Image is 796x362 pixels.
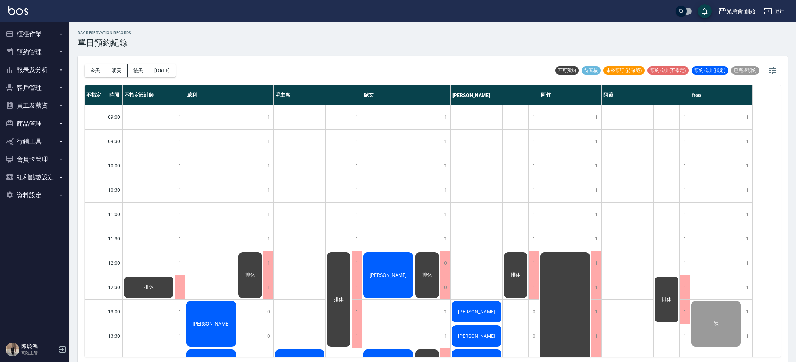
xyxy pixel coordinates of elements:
[679,203,690,227] div: 1
[263,324,273,348] div: 0
[440,251,450,275] div: 0
[457,309,497,314] span: [PERSON_NAME]
[78,31,132,35] h2: day Reservation records
[263,227,273,251] div: 1
[528,251,539,275] div: 1
[591,203,601,227] div: 1
[440,130,450,154] div: 1
[509,272,522,278] span: 排休
[106,64,128,77] button: 明天
[539,85,602,105] div: 阿竹
[352,130,362,154] div: 1
[3,25,67,43] button: 櫃檯作業
[528,105,539,129] div: 1
[742,203,752,227] div: 1
[742,251,752,275] div: 1
[761,5,788,18] button: 登出
[528,227,539,251] div: 1
[602,85,690,105] div: 阿蹦
[3,43,67,61] button: 預約管理
[263,251,273,275] div: 1
[332,296,345,303] span: 排休
[679,154,690,178] div: 1
[528,203,539,227] div: 1
[105,129,123,154] div: 09:30
[352,251,362,275] div: 1
[78,38,132,48] h3: 單日預約紀錄
[3,168,67,186] button: 紅利點數設定
[742,130,752,154] div: 1
[3,150,67,168] button: 會員卡管理
[244,272,256,278] span: 排休
[352,178,362,202] div: 1
[679,178,690,202] div: 1
[528,300,539,324] div: 0
[175,203,185,227] div: 1
[105,251,123,275] div: 12:00
[263,105,273,129] div: 1
[712,321,720,327] span: 陳
[185,85,274,105] div: 威利
[440,178,450,202] div: 1
[21,350,57,356] p: 高階主管
[742,227,752,251] div: 1
[692,67,728,74] span: 預約成功 (指定)
[647,67,689,74] span: 預約成功 (不指定)
[742,178,752,202] div: 1
[85,64,106,77] button: 今天
[175,324,185,348] div: 1
[8,6,28,15] img: Logo
[591,227,601,251] div: 1
[679,105,690,129] div: 1
[457,333,497,339] span: [PERSON_NAME]
[591,154,601,178] div: 1
[175,227,185,251] div: 1
[352,203,362,227] div: 1
[352,154,362,178] div: 1
[21,343,57,350] h5: 陳慶鴻
[440,275,450,299] div: 0
[679,275,690,299] div: 1
[105,85,123,105] div: 時間
[105,202,123,227] div: 11:00
[731,67,759,74] span: 已完成預約
[143,284,155,290] span: 排休
[591,324,601,348] div: 1
[175,251,185,275] div: 1
[440,300,450,324] div: 1
[528,130,539,154] div: 1
[352,105,362,129] div: 1
[742,154,752,178] div: 1
[440,203,450,227] div: 1
[591,130,601,154] div: 1
[591,251,601,275] div: 1
[591,178,601,202] div: 1
[263,203,273,227] div: 1
[105,105,123,129] div: 09:00
[679,324,690,348] div: 1
[105,324,123,348] div: 13:30
[123,85,185,105] div: 不指定設計師
[85,85,105,105] div: 不指定
[105,227,123,251] div: 11:30
[679,300,690,324] div: 1
[742,105,752,129] div: 1
[440,154,450,178] div: 1
[105,154,123,178] div: 10:00
[149,64,175,77] button: [DATE]
[591,275,601,299] div: 1
[191,321,231,327] span: [PERSON_NAME]
[352,227,362,251] div: 1
[105,299,123,324] div: 13:00
[690,85,753,105] div: free
[679,130,690,154] div: 1
[528,275,539,299] div: 1
[679,251,690,275] div: 1
[368,272,408,278] span: [PERSON_NAME]
[105,178,123,202] div: 10:30
[742,300,752,324] div: 1
[555,67,579,74] span: 不可預約
[3,79,67,97] button: 客戶管理
[528,154,539,178] div: 1
[726,7,755,16] div: 兄弟會 創始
